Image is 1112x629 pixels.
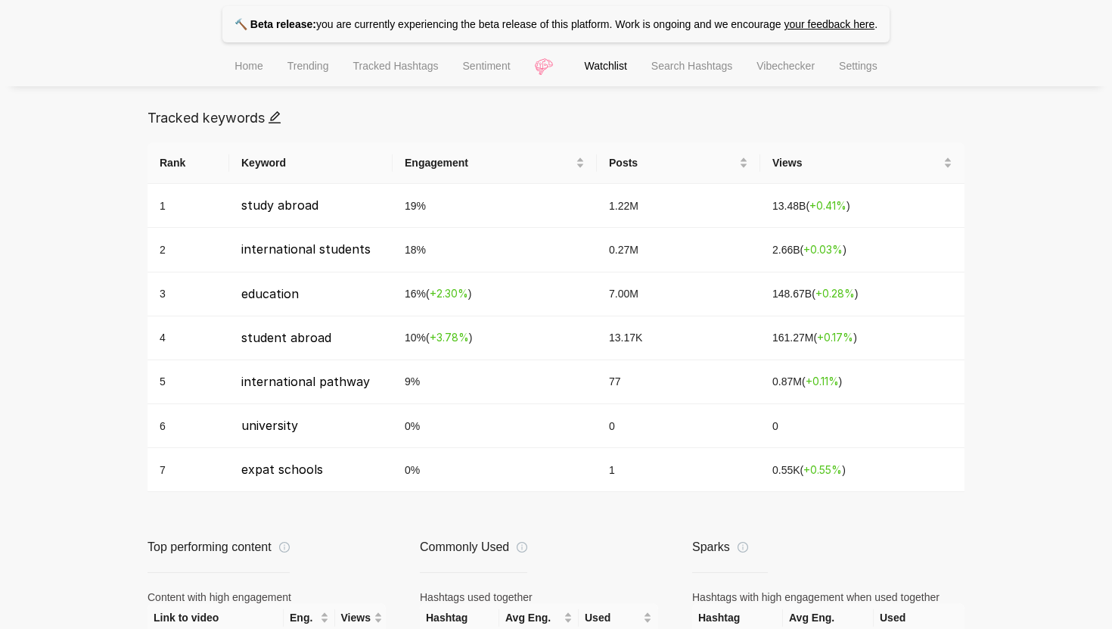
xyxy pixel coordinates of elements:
[420,540,527,554] div: Commonly Used
[148,591,386,603] div: Content with high engagement
[609,332,642,344] span: 13.17K
[505,609,561,626] span: Avg Eng.
[148,360,229,404] td: 5
[241,330,331,345] span: student abroad
[148,404,229,448] td: 6
[760,142,964,184] th: Views
[609,464,615,476] span: 1
[405,154,573,171] span: Engagement
[809,199,846,212] span: + 0.41 %
[839,60,877,72] span: Settings
[756,60,815,72] span: Vibechecker
[222,6,890,42] p: you are currently experiencing the beta release of this platform. Work is ongoing and we encourage .
[585,609,640,626] span: Used
[609,375,621,388] span: 77
[241,462,323,477] span: expat schools
[229,142,393,184] th: Keyword
[772,332,857,344] span: 161.27M ( )
[609,244,638,256] span: 0.27M
[806,375,839,388] span: + 0.11 %
[241,198,318,213] span: study abroad
[784,18,874,30] a: your feedback here
[279,542,290,553] span: info-circle
[772,200,850,212] span: 13.48B ( )
[651,60,732,72] span: Search Hashtags
[405,464,420,476] span: 0 %
[405,332,472,344] span: 10 % ( )
[235,60,262,72] span: Home
[405,375,420,388] span: 9 %
[241,418,298,433] span: university
[738,542,748,553] span: info-circle
[772,288,859,300] span: 148.67B ( )
[148,107,964,129] div: Tracked keywords
[393,142,597,184] th: Engagement
[241,374,370,389] span: international pathway
[405,420,420,432] span: 0 %
[430,331,469,344] span: + 3.78 %
[597,142,760,184] th: Posts
[241,241,371,257] span: international students
[290,609,317,626] span: Eng.
[341,609,371,626] span: Views
[148,316,229,360] td: 4
[772,244,846,256] span: 2.66B ( )
[803,243,843,256] span: + 0.03 %
[517,542,527,553] span: info-circle
[692,540,768,554] div: Sparks
[268,111,281,124] span: edit
[148,184,229,228] td: 1
[772,154,940,171] span: Views
[585,60,627,72] span: Watchlist
[420,591,658,603] div: Hashtags used together
[463,60,511,72] span: Sentiment
[287,60,329,72] span: Trending
[609,288,638,300] span: 7.00M
[772,464,846,476] span: 0.55K ( )
[241,286,299,301] span: education
[148,540,290,554] div: Top performing content
[609,420,615,432] span: 0
[772,375,842,388] span: 0.87M ( )
[772,420,778,432] span: 0
[430,287,468,300] span: + 2.30 %
[235,18,316,30] strong: 🔨 Beta release:
[405,288,471,300] span: 16 % ( )
[148,448,229,492] td: 7
[148,272,229,316] td: 3
[609,200,638,212] span: 1.22M
[803,463,842,476] span: + 0.55 %
[815,287,855,300] span: + 0.28 %
[609,154,736,171] span: Posts
[148,142,229,184] th: Rank
[405,200,426,212] span: 19 %
[692,591,964,603] div: Hashtags with high engagement when used together
[405,244,426,256] span: 18 %
[817,331,853,344] span: + 0.17 %
[353,60,438,72] span: Tracked Hashtags
[148,228,229,272] td: 2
